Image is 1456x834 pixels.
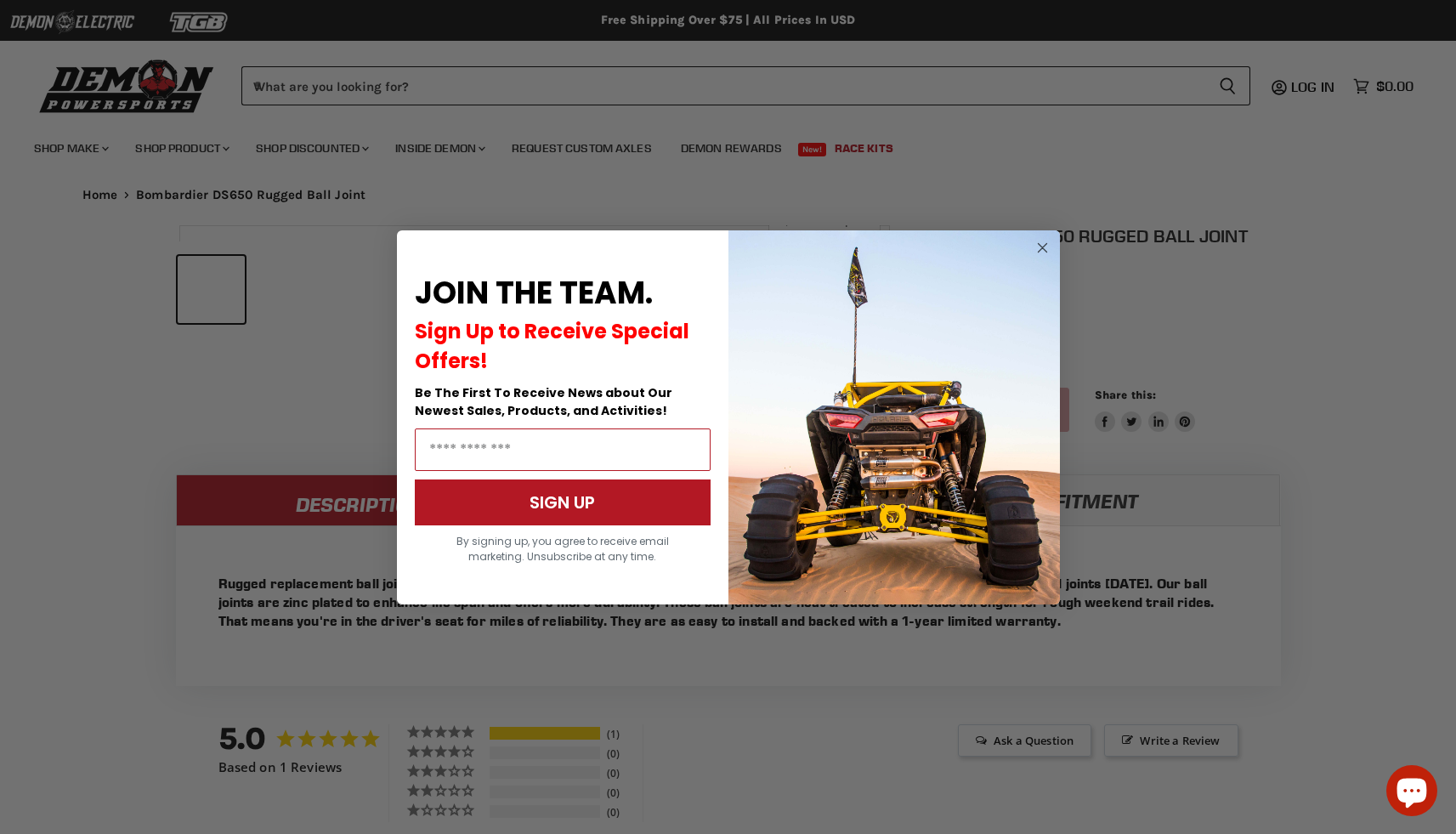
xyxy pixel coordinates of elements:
inbox-online-store-chat: Shopify online store chat [1381,765,1442,820]
button: Close dialog [1032,237,1053,258]
span: Sign Up to Receive Special Offers! [415,317,689,375]
span: Be The First To Receive News about Our Newest Sales, Products, and Activities! [415,384,672,419]
button: SIGN UP [415,479,711,525]
span: JOIN THE TEAM. [415,271,653,315]
img: a9095488-b6e7-41ba-879d-588abfab540b.jpeg [728,230,1060,604]
input: Email Address [415,428,711,471]
span: By signing up, you agree to receive email marketing. Unsubscribe at any time. [456,534,669,564]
